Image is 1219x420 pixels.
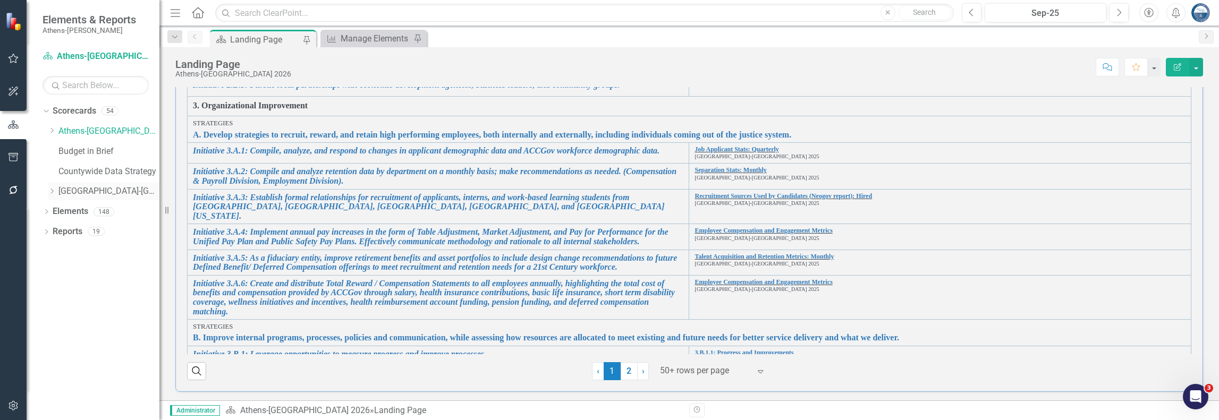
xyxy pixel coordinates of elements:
[323,32,411,45] a: Manage Elements
[695,261,819,267] span: [GEOGRAPHIC_DATA]-[GEOGRAPHIC_DATA] 2025
[689,250,1191,275] td: Double-Click to Edit Right Click for Context Menu
[689,189,1191,224] td: Double-Click to Edit Right Click for Context Menu
[188,250,689,275] td: Double-Click to Edit Right Click for Context Menu
[230,33,300,46] div: Landing Page
[88,227,105,236] div: 19
[1205,384,1213,392] span: 3
[43,50,149,63] a: Athens-[GEOGRAPHIC_DATA] 2026
[193,349,683,359] a: Initiative 3.B.1: Leverage opportunities to measure progress and improve processes.
[193,279,683,316] a: Initiative 3.A.6: Create and distribute Total Reward / Compensation Statements to all employees a...
[193,167,683,185] a: Initiative 3.A.2: Compile and analyze retention data by department on a monthly basis; make recom...
[621,362,638,380] a: 2
[695,153,819,159] span: [GEOGRAPHIC_DATA]-[GEOGRAPHIC_DATA] 2025
[193,193,683,221] a: Initiative 3.A.3: Establish formal relationships for recruitment of applicants, interns, and work...
[689,77,1191,97] td: Double-Click to Edit Right Click for Context Menu
[695,286,819,292] span: [GEOGRAPHIC_DATA]-[GEOGRAPHIC_DATA] 2025
[240,405,370,415] a: Athens-[GEOGRAPHIC_DATA] 2026
[193,130,1186,140] a: A. Develop strategies to recruit, reward, and retain high performing employees, both internally a...
[58,125,159,138] a: Athens-[GEOGRAPHIC_DATA] 2026
[341,32,411,45] div: Manage Elements
[695,146,1186,153] a: Job Applicant Stats: Quarterly
[43,76,149,95] input: Search Below...
[53,205,88,218] a: Elements
[188,116,1191,143] td: Double-Click to Edit Right Click for Context Menu
[188,275,689,319] td: Double-Click to Edit Right Click for Context Menu
[43,13,136,26] span: Elements & Reports
[175,70,291,78] div: Athens-[GEOGRAPHIC_DATA] 2026
[175,58,291,70] div: Landing Page
[225,405,681,417] div: »
[58,166,159,178] a: Countywide Data Strategy
[695,175,819,181] span: [GEOGRAPHIC_DATA]-[GEOGRAPHIC_DATA] 2025
[985,3,1106,22] button: Sep-25
[695,167,1186,174] a: Separation Stats: Monthly
[188,189,689,224] td: Double-Click to Edit Right Click for Context Menu
[188,143,689,164] td: Double-Click to Edit Right Click for Context Menu
[193,100,1186,112] span: 3. Organizational Improvement
[188,320,1191,346] td: Double-Click to Edit Right Click for Context Menu
[94,207,114,216] div: 148
[695,227,1186,234] a: Employee Compensation and Engagement Metrics
[43,26,136,35] small: Athens-[PERSON_NAME]
[689,143,1191,164] td: Double-Click to Edit Right Click for Context Menu
[695,193,1186,200] a: Recruitment Sources Used by Candidates (Neogov report): Hired
[53,226,82,238] a: Reports
[988,7,1103,20] div: Sep-25
[695,279,1186,286] a: Employee Compensation and Engagement Metrics
[188,164,689,189] td: Double-Click to Edit Right Click for Context Menu
[53,105,96,117] a: Scorecards
[913,8,936,16] span: Search
[604,362,621,380] span: 1
[374,405,426,415] div: Landing Page
[58,185,159,198] a: [GEOGRAPHIC_DATA]-[GEOGRAPHIC_DATA] 2025
[695,200,819,206] span: [GEOGRAPHIC_DATA]-[GEOGRAPHIC_DATA] 2025
[689,224,1191,250] td: Double-Click to Edit Right Click for Context Menu
[695,235,819,241] span: [GEOGRAPHIC_DATA]-[GEOGRAPHIC_DATA] 2025
[188,224,689,250] td: Double-Click to Edit Right Click for Context Menu
[193,333,1186,342] a: B. Improve internal programs, processes, policies and communication, while assessing how resource...
[193,253,683,272] a: Initiative 3.A.5: As a fiduciary entity, improve retirement benefits and asset portfolios to incl...
[193,119,1186,127] div: Strategies
[193,227,683,246] a: Initiative 3.A.4: Implement annual pay increases in the form of Table Adjustment, Market Adjustme...
[188,77,689,97] td: Double-Click to Edit Right Click for Context Menu
[695,253,1186,260] a: Talent Acquisition and Retention Metrics: Monthly
[101,107,118,116] div: 54
[1183,384,1208,409] iframe: Intercom live chat
[58,145,159,158] a: Budget in Brief
[689,346,1191,365] td: Double-Click to Edit Right Click for Context Menu
[193,146,683,156] a: Initiative 3.A.1: Compile, analyze, and respond to changes in applicant demographic data and ACCG...
[1191,3,1210,22] img: Andy Minish
[689,164,1191,189] td: Double-Click to Edit Right Click for Context Menu
[597,366,599,376] span: ‹
[193,323,1186,330] div: Strategies
[5,12,24,31] img: ClearPoint Strategy
[188,97,1191,116] td: Double-Click to Edit
[898,5,951,20] button: Search
[188,346,689,365] td: Double-Click to Edit Right Click for Context Menu
[170,405,220,416] span: Administrator
[695,349,1186,356] a: 3.B.1.1: Progress and Improvements
[642,366,645,376] span: ›
[215,4,954,22] input: Search ClearPoint...
[689,275,1191,319] td: Double-Click to Edit Right Click for Context Menu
